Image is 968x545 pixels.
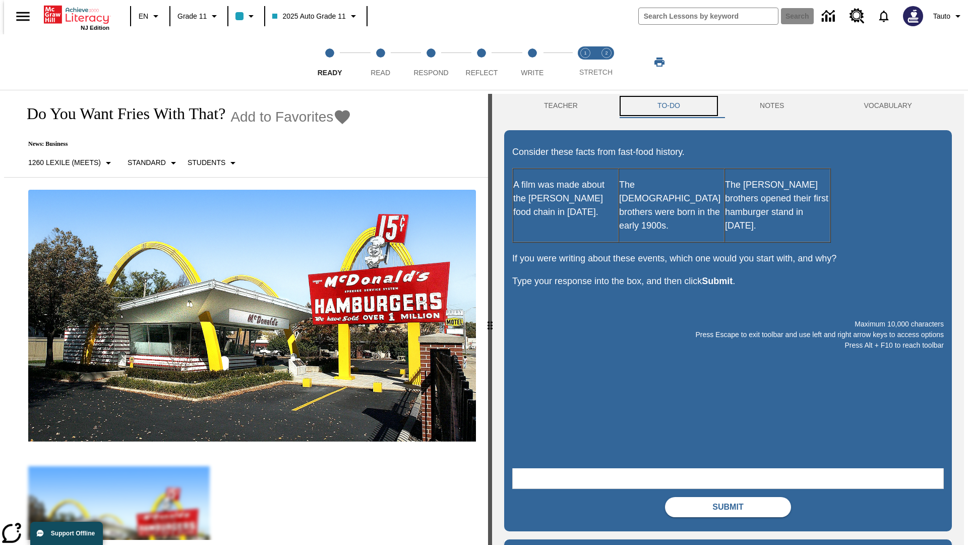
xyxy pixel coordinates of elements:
[488,94,492,545] div: Press Enter or Spacebar and then press right and left arrow keys to move the slider
[492,94,964,545] div: activity
[504,94,952,118] div: Instructional Panel Tabs
[351,34,409,90] button: Read step 2 of 5
[300,34,359,90] button: Ready step 1 of 5
[512,252,944,265] p: If you were writing about these events, which one would you start with, and why?
[230,108,351,126] button: Add to Favorites - Do You Want Fries With That?
[504,94,618,118] button: Teacher
[512,340,944,351] p: Press Alt + F10 to reach toolbar
[16,140,351,148] p: News: Business
[843,3,871,30] a: Resource Center, Will open in new tab
[933,11,950,22] span: Tauto
[128,157,166,168] p: Standard
[28,157,101,168] p: 1260 Lexile (Meets)
[268,7,363,25] button: Class: 2025 Auto Grade 11, Select your class
[177,11,207,22] span: Grade 11
[618,94,720,118] button: TO-DO
[81,25,109,31] span: NJ Edition
[512,319,944,330] p: Maximum 10,000 characters
[4,8,147,17] body: Maximum 10,000 characters Press Escape to exit toolbar and use left and right arrow keys to acces...
[579,68,613,76] span: STRETCH
[24,154,118,172] button: Select Lexile, 1260 Lexile (Meets)
[44,4,109,31] div: Home
[173,7,224,25] button: Grade: Grade 11, Select a grade
[725,178,830,233] p: The [PERSON_NAME] brothers opened their first hamburger stand in [DATE].
[139,11,148,22] span: EN
[413,69,448,77] span: Respond
[720,94,824,118] button: NOTES
[184,154,243,172] button: Select Student
[30,522,103,545] button: Support Offline
[903,6,923,26] img: Avatar
[452,34,511,90] button: Reflect step 4 of 5
[230,109,333,125] span: Add to Favorites
[816,3,843,30] a: Data Center
[4,94,488,540] div: reading
[665,497,791,517] button: Submit
[571,34,600,90] button: Stretch Read step 1 of 2
[8,2,38,31] button: Open side menu
[639,8,778,24] input: search field
[28,190,476,442] img: One of the first McDonald's stores, with the iconic red sign and golden arches.
[521,69,543,77] span: Write
[619,178,724,233] p: The [DEMOGRAPHIC_DATA] brothers were born in the early 1900s.
[929,7,968,25] button: Profile/Settings
[402,34,460,90] button: Respond step 3 of 5
[592,34,621,90] button: Stretch Respond step 2 of 2
[512,145,944,159] p: Consider these facts from fast-food history.
[871,3,897,29] a: Notifications
[124,154,184,172] button: Scaffolds, Standard
[503,34,562,90] button: Write step 5 of 5
[188,157,225,168] p: Students
[371,69,390,77] span: Read
[134,7,166,25] button: Language: EN, Select a language
[231,7,261,25] button: Class color is light blue. Change class color
[466,69,498,77] span: Reflect
[897,3,929,29] button: Select a new avatar
[512,330,944,340] p: Press Escape to exit toolbar and use left and right arrow keys to access options
[643,53,676,71] button: Print
[605,50,608,56] text: 2
[272,11,345,22] span: 2025 Auto Grade 11
[584,50,586,56] text: 1
[51,530,95,537] span: Support Offline
[702,276,733,286] strong: Submit
[16,104,225,123] h1: Do You Want Fries With That?
[512,275,944,288] p: Type your response into the box, and then click .
[824,94,952,118] button: VOCABULARY
[318,69,342,77] span: Ready
[513,178,618,219] p: A film was made about the [PERSON_NAME] food chain in [DATE].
